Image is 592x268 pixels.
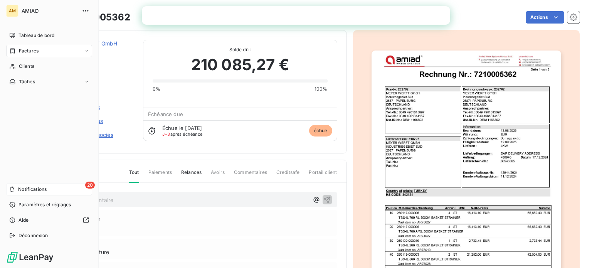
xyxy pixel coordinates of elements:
[162,125,202,131] span: Échue le [DATE]
[18,232,48,239] span: Déconnexion
[19,78,35,85] span: Tâches
[129,169,139,183] span: Tout
[148,111,183,117] span: Échéance due
[526,11,564,24] button: Actions
[309,169,337,182] span: Portail client
[19,47,39,54] span: Factures
[6,251,54,263] img: Logo LeanPay
[314,86,328,93] span: 100%
[276,169,300,182] span: Creditsafe
[19,63,34,70] span: Clients
[309,125,332,137] span: échue
[18,217,29,224] span: Aide
[72,10,130,24] h3: 7210005362
[211,169,225,182] span: Avoirs
[148,169,172,182] span: Paiements
[18,186,47,193] span: Notifications
[153,46,327,53] span: Solde dû :
[191,53,289,76] span: 210 085,27 €
[142,6,450,25] iframe: Intercom live chat bannière
[153,86,160,93] span: 0%
[22,8,77,14] span: AMIAD
[162,131,170,137] span: J+3
[18,201,71,208] span: Paramètres et réglages
[234,169,267,182] span: Commentaires
[6,5,18,17] div: AM
[6,214,92,226] a: Aide
[181,169,202,182] span: Relances
[18,32,54,39] span: Tableau de bord
[85,182,95,189] span: 20
[162,132,203,137] span: après échéance
[566,242,584,260] iframe: Intercom live chat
